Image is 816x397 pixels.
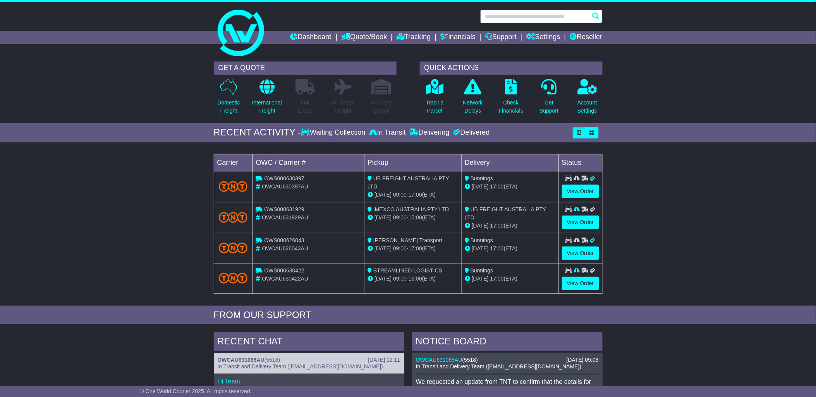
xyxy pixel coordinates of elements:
[526,31,560,44] a: Settings
[558,154,602,171] td: Status
[219,273,248,283] img: TNT_Domestic.png
[566,357,598,363] div: [DATE] 09:08
[214,332,404,353] div: RECENT CHAT
[393,245,407,252] span: 09:00
[471,237,493,243] span: Bunnings
[375,192,392,198] span: [DATE]
[577,99,597,115] p: Account Settings
[219,181,248,192] img: TNT_Domestic.png
[218,357,265,363] a: OWCAU631068AU
[472,276,489,282] span: [DATE]
[409,214,422,221] span: 15:00
[490,245,504,252] span: 17:00
[264,206,304,212] span: OWS000631929
[461,154,558,171] td: Delivery
[463,99,483,115] p: Network Delays
[416,363,582,370] span: In Transit and Delivery Team ([EMAIL_ADDRESS][DOMAIN_NAME])
[440,31,476,44] a: Financials
[368,245,458,253] div: - (ETA)
[452,128,490,137] div: Delivered
[539,99,558,115] p: Get Support
[420,62,603,75] div: QUICK ACTIONS
[217,79,240,119] a: DomesticFreight
[465,222,555,230] div: (ETA)
[262,276,308,282] span: OWCAU630422AU
[290,31,332,44] a: Dashboard
[364,154,462,171] td: Pickup
[252,79,282,119] a: InternationalFreight
[262,214,308,221] span: OWCAU631929AU
[262,245,308,252] span: OWCAU626043AU
[471,175,493,181] span: Bunnings
[264,237,304,243] span: OWS000626043
[465,245,555,253] div: (ETA)
[409,192,422,198] span: 17:00
[570,31,602,44] a: Reseller
[464,357,476,363] span: 5518
[465,206,546,221] span: UB FREIGHT AUSTRALIA PTY LTD
[416,357,599,363] div: ( )
[214,310,603,321] div: FROM OUR SUPPORT
[368,275,458,283] div: - (ETA)
[218,363,383,370] span: In Transit and Delivery Team ([EMAIL_ADDRESS][DOMAIN_NAME])
[412,332,603,353] div: NOTICE BOARD
[426,79,444,119] a: Track aParcel
[341,31,387,44] a: Quote/Book
[214,127,301,138] div: RECENT ACTIVITY -
[368,128,408,137] div: In Transit
[490,222,504,229] span: 17:00
[393,214,407,221] span: 09:00
[393,276,407,282] span: 09:00
[373,237,442,243] span: [PERSON_NAME] Transport
[219,243,248,253] img: TNT_Domestic.png
[485,31,517,44] a: Support
[332,99,355,115] p: Air & Sea Freight
[409,245,422,252] span: 17:00
[218,357,400,363] div: ( )
[562,246,599,260] a: View Order
[375,276,392,282] span: [DATE]
[252,99,282,115] p: International Freight
[214,154,253,171] td: Carrier
[368,191,458,199] div: - (ETA)
[562,185,599,198] a: View Order
[393,192,407,198] span: 09:00
[562,277,599,290] a: View Order
[499,99,523,115] p: Check Financials
[217,99,240,115] p: Domestic Freight
[490,276,504,282] span: 17:00
[373,267,442,274] span: STREAMLINED LOGISTICS
[416,357,462,363] a: OWCAU631068AU
[498,79,524,119] a: CheckFinancials
[472,245,489,252] span: [DATE]
[140,388,252,394] span: © One World Courier 2025. All rights reserved.
[262,183,308,190] span: OWCAU630397AU
[426,99,444,115] p: Track a Parcel
[397,31,431,44] a: Tracking
[539,79,559,119] a: GetSupport
[409,276,422,282] span: 16:00
[214,62,397,75] div: GET A QUOTE
[301,128,367,137] div: Waiting Collection
[368,357,400,363] div: [DATE] 12:11
[375,245,392,252] span: [DATE]
[465,183,555,191] div: (ETA)
[373,206,449,212] span: IMEXCO AUSTRALIA PTY LTD
[264,267,304,274] span: OWS000630422
[471,267,493,274] span: Bunnings
[368,214,458,222] div: - (ETA)
[371,99,392,115] p: Air / Sea Depot
[472,183,489,190] span: [DATE]
[266,357,278,363] span: 5518
[375,214,392,221] span: [DATE]
[462,79,483,119] a: NetworkDelays
[408,128,452,137] div: Delivering
[577,79,598,119] a: AccountSettings
[219,212,248,222] img: TNT_Domestic.png
[295,99,315,115] p: Full Loads
[253,154,364,171] td: OWC / Carrier #
[472,222,489,229] span: [DATE]
[562,216,599,229] a: View Order
[465,275,555,283] div: (ETA)
[368,175,449,190] span: UB FREIGHT AUSTRALIA PTY LTD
